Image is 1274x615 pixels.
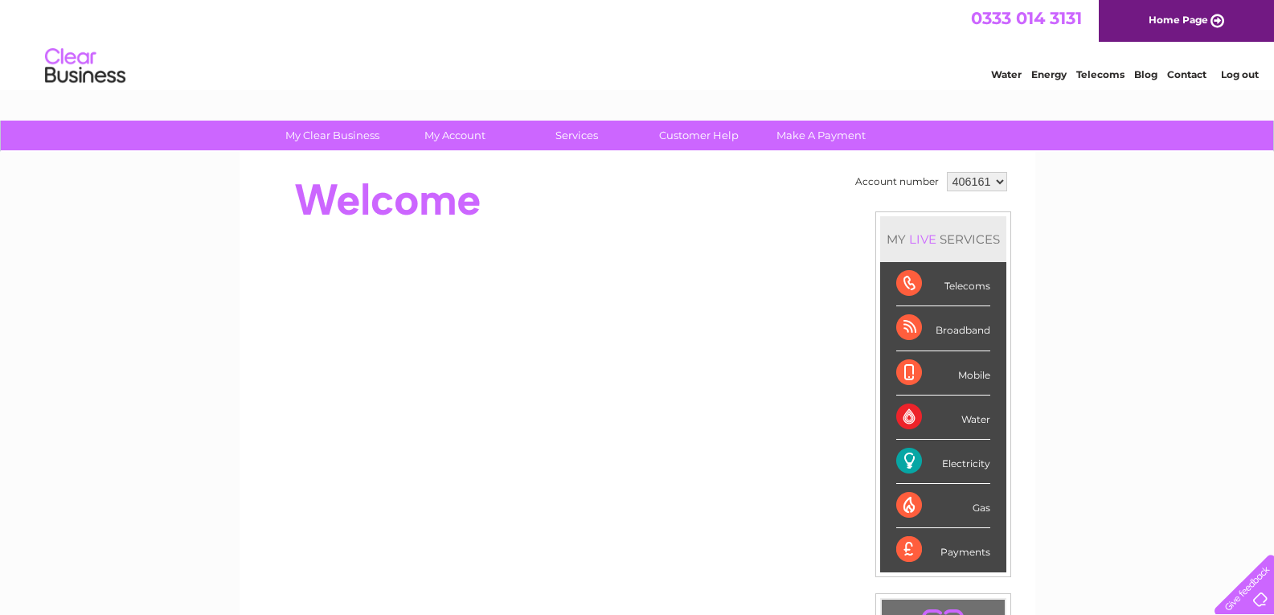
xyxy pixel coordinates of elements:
[991,68,1022,80] a: Water
[896,440,990,484] div: Electricity
[1167,68,1206,80] a: Contact
[44,42,126,91] img: logo.png
[510,121,643,150] a: Services
[906,232,940,247] div: LIVE
[266,121,399,150] a: My Clear Business
[633,121,765,150] a: Customer Help
[258,9,1018,78] div: Clear Business is a trading name of Verastar Limited (registered in [GEOGRAPHIC_DATA] No. 3667643...
[1076,68,1124,80] a: Telecoms
[896,484,990,528] div: Gas
[896,306,990,351] div: Broadband
[971,8,1082,28] a: 0333 014 3131
[896,262,990,306] div: Telecoms
[896,396,990,440] div: Water
[851,168,943,195] td: Account number
[1221,68,1259,80] a: Log out
[896,528,990,572] div: Payments
[755,121,887,150] a: Make A Payment
[1031,68,1067,80] a: Energy
[880,216,1006,262] div: MY SERVICES
[388,121,521,150] a: My Account
[896,351,990,396] div: Mobile
[1134,68,1157,80] a: Blog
